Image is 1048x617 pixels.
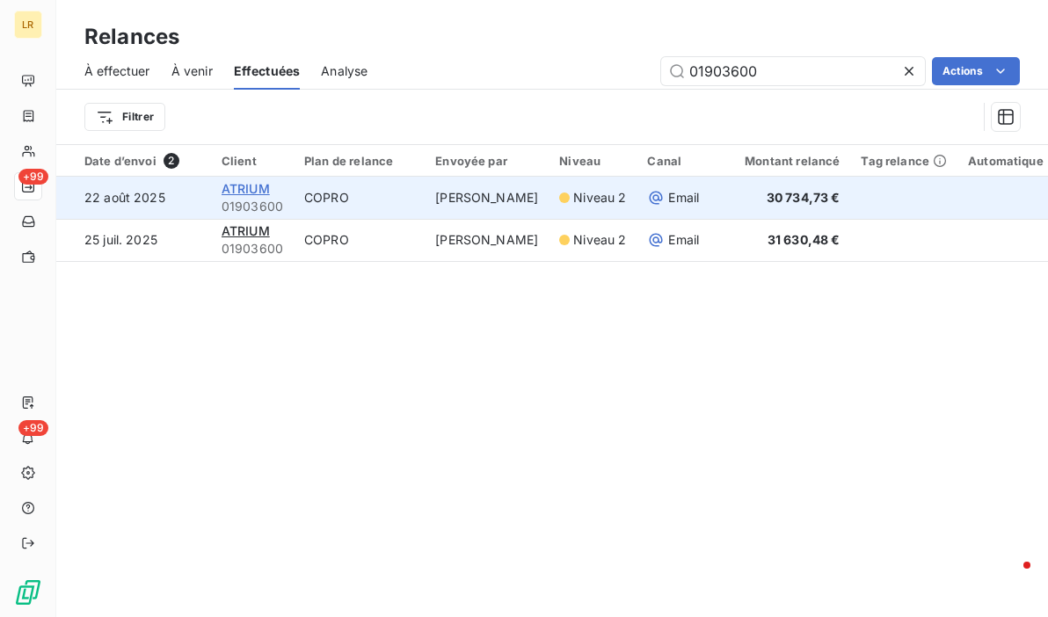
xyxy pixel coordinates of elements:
span: À venir [171,62,213,80]
button: Actions [932,57,1020,85]
h3: Relances [84,21,179,53]
span: Niveau 2 [573,189,626,207]
div: LR [14,11,42,39]
span: 31 630,48 € [768,232,841,247]
td: 22 août 2025 [56,177,211,219]
span: +99 [18,420,48,436]
div: Niveau [559,154,626,168]
span: 01903600 [222,240,283,258]
span: 01903600 [222,198,283,215]
div: Tag relance [861,154,947,168]
span: ATRIUM [222,223,270,238]
span: Niveau 2 [573,231,626,249]
td: COPRO [294,219,425,261]
span: 2 [164,153,179,169]
td: COPRO [294,177,425,219]
img: Logo LeanPay [14,578,42,606]
td: [PERSON_NAME] [425,219,549,261]
span: À effectuer [84,62,150,80]
td: [PERSON_NAME] [425,177,549,219]
span: ATRIUM [222,181,270,196]
span: +99 [18,169,48,185]
span: Effectuées [234,62,301,80]
span: Email [668,189,699,207]
div: Date d’envoi [84,153,200,169]
span: Client [222,154,257,168]
span: Analyse [321,62,368,80]
span: 30 734,73 € [767,190,841,205]
span: Email [668,231,699,249]
td: 25 juil. 2025 [56,219,211,261]
button: Filtrer [84,103,165,131]
iframe: Intercom live chat [988,557,1030,599]
div: Montant relancé [724,154,840,168]
div: Canal [647,154,702,168]
div: Plan de relance [304,154,414,168]
div: Envoyée par [435,154,538,168]
input: Rechercher [661,57,925,85]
